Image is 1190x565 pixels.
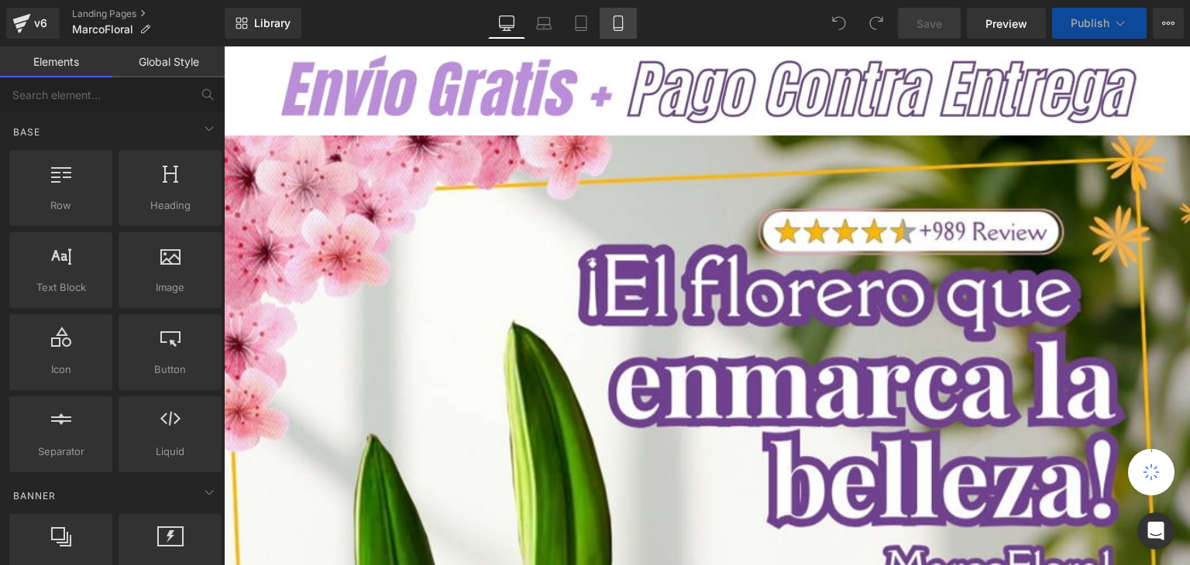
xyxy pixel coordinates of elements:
span: Publish [1071,17,1109,29]
span: Base [12,125,42,139]
span: Separator [14,443,108,460]
span: Preview [985,15,1027,32]
span: Button [123,361,217,378]
button: More [1153,8,1184,39]
a: Laptop [525,8,562,39]
span: Banner [12,488,57,503]
a: Desktop [488,8,525,39]
a: v6 [6,8,60,39]
a: Preview [967,8,1046,39]
a: Landing Pages [72,8,225,20]
button: Undo [824,8,855,39]
button: Publish [1052,8,1147,39]
a: Tablet [562,8,600,39]
span: Save [917,15,942,32]
div: Open Intercom Messenger [1137,512,1175,550]
span: Liquid [123,443,217,460]
span: Library [254,16,291,30]
span: Image [123,279,217,296]
div: v6 [31,13,50,33]
span: MarcoFloral [72,23,133,36]
button: Redo [861,8,892,39]
a: New Library [225,8,301,39]
span: Text Block [14,279,108,296]
span: Row [14,197,108,214]
span: Heading [123,197,217,214]
a: Mobile [600,8,637,39]
span: Icon [14,361,108,378]
a: Global Style [112,46,225,77]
